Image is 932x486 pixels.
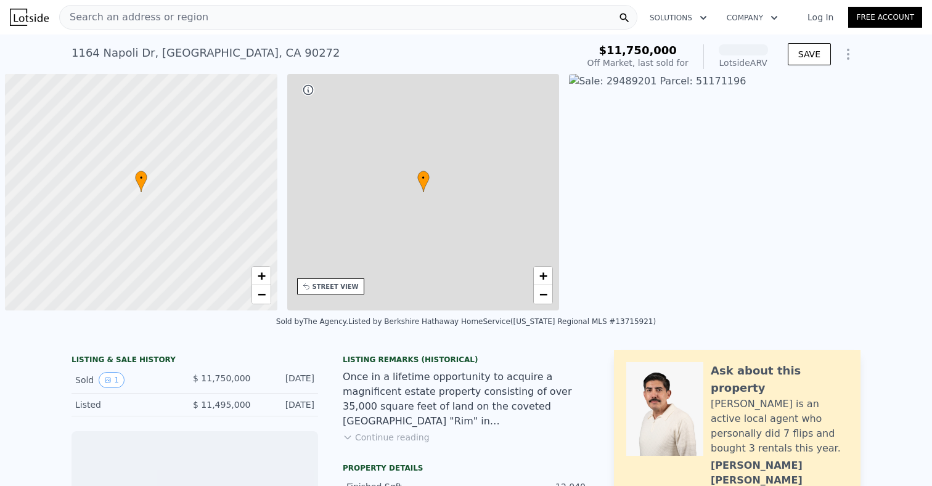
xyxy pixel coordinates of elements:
[717,7,788,29] button: Company
[72,355,318,367] div: LISTING & SALE HISTORY
[348,317,656,326] div: Listed by Berkshire Hathaway HomeService ([US_STATE] Regional MLS #13715921)
[539,268,547,283] span: +
[72,44,340,62] div: 1164 Napoli Dr , [GEOGRAPHIC_DATA] , CA 90272
[343,431,430,443] button: Continue reading
[534,285,552,304] a: Zoom out
[252,285,271,304] a: Zoom out
[75,372,183,388] div: Sold
[276,317,348,326] div: Sold by The Agency .
[343,463,589,473] div: Property details
[261,399,315,411] div: [DATE]
[343,370,589,429] div: Once in a lifetime opportunity to acquire a magnificent estate property consisting of over 35,000...
[10,9,49,26] img: Lotside
[417,172,430,184] span: •
[711,362,848,397] div: Ask about this property
[788,43,831,65] button: SAVE
[343,355,589,365] div: Listing Remarks (Historical)
[539,286,547,302] span: −
[193,400,251,410] span: $ 11,495,000
[252,267,271,285] a: Zoom in
[75,399,183,411] div: Listed
[261,372,315,388] div: [DATE]
[417,171,430,192] div: •
[848,7,922,28] a: Free Account
[640,7,717,29] button: Solutions
[257,286,265,302] span: −
[257,268,265,283] span: +
[313,282,359,291] div: STREET VIEW
[719,57,768,69] div: Lotside ARV
[135,171,147,192] div: •
[534,267,552,285] a: Zoom in
[836,42,860,67] button: Show Options
[60,10,208,25] span: Search an address or region
[711,397,848,456] div: [PERSON_NAME] is an active local agent who personally did 7 flips and bought 3 rentals this year.
[193,373,251,383] span: $ 11,750,000
[135,172,147,184] span: •
[599,44,676,57] span: $11,750,000
[99,372,125,388] button: View historical data
[587,57,689,69] div: Off Market, last sold for
[793,11,848,23] a: Log In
